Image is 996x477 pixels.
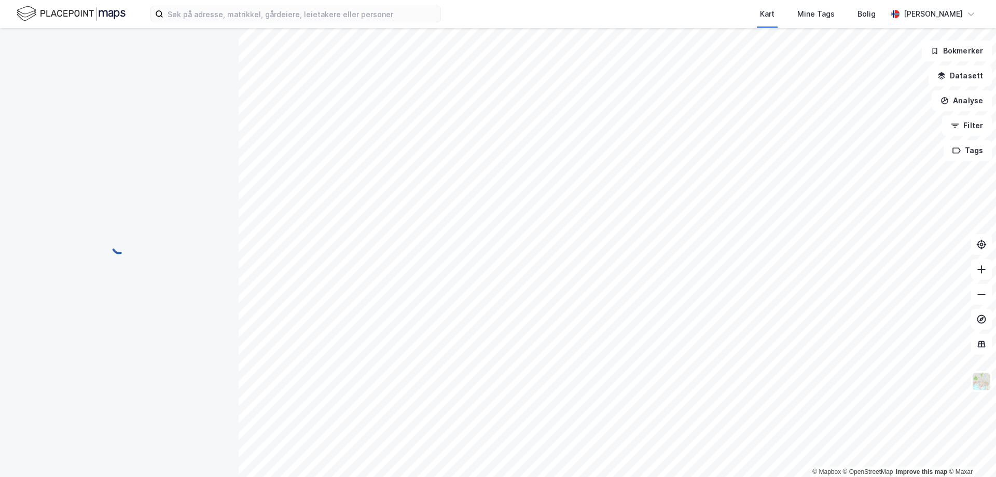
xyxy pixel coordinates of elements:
button: Analyse [932,90,992,111]
a: Improve this map [896,468,947,475]
div: Bolig [857,8,876,20]
img: spinner.a6d8c91a73a9ac5275cf975e30b51cfb.svg [111,238,128,255]
a: OpenStreetMap [843,468,893,475]
img: logo.f888ab2527a4732fd821a326f86c7f29.svg [17,5,126,23]
div: Kontrollprogram for chat [944,427,996,477]
button: Datasett [929,65,992,86]
div: Kart [760,8,774,20]
button: Bokmerker [922,40,992,61]
a: Mapbox [812,468,841,475]
button: Filter [942,115,992,136]
div: [PERSON_NAME] [904,8,963,20]
input: Søk på adresse, matrikkel, gårdeiere, leietakere eller personer [163,6,440,22]
div: Mine Tags [797,8,835,20]
img: Z [972,372,991,391]
button: Tags [944,140,992,161]
iframe: Chat Widget [944,427,996,477]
